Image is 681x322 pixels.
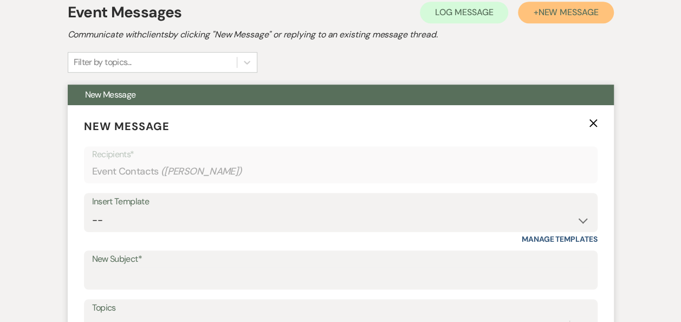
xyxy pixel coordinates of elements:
label: Topics [92,300,589,316]
button: +New Message [518,2,613,23]
a: Manage Templates [522,234,598,244]
label: New Subject* [92,252,589,267]
span: New Message [538,7,598,18]
span: Log Message [435,7,493,18]
h1: Event Messages [68,1,182,24]
span: New Message [84,119,170,133]
div: Insert Template [92,194,589,210]
div: Filter by topics... [74,56,132,69]
span: ( [PERSON_NAME] ) [161,164,242,179]
h2: Communicate with clients by clicking "New Message" or replying to an existing message thread. [68,28,614,41]
p: Recipients* [92,147,589,162]
span: New Message [85,89,136,100]
div: Event Contacts [92,161,589,182]
button: Log Message [420,2,508,23]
